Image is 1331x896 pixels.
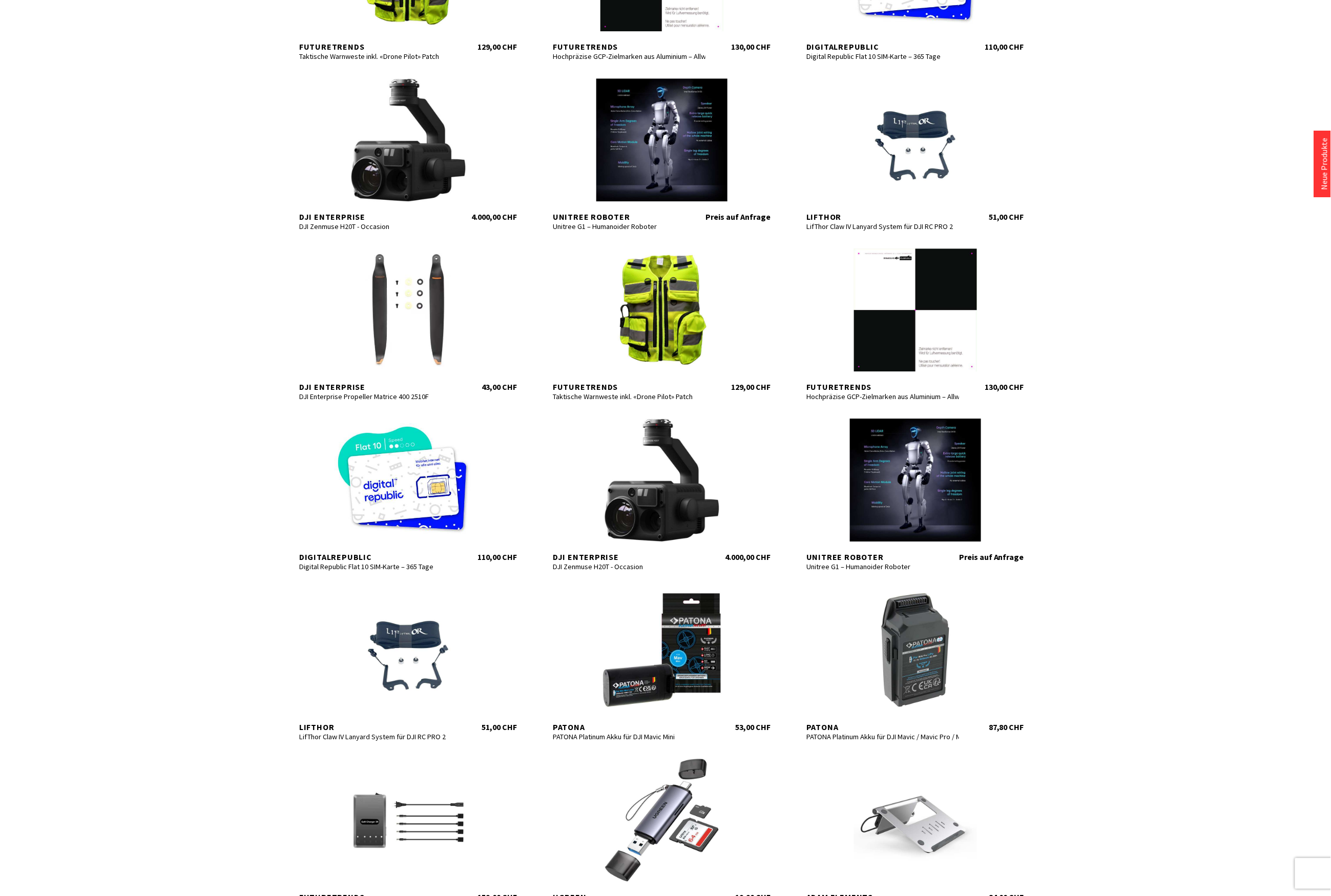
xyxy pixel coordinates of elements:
a: Futuretrends Hochpräzise GCP-Zielmarken aus Aluminium – Allwetter & Drohnen-kompatibel 130,00 CHF [796,248,1034,392]
div: Unitree Roboter [553,212,705,222]
div: Lifthor [806,212,959,222]
div: 129,00 CHF [477,41,517,52]
div: 110,00 CHF [985,41,1024,52]
div: DJI Enterprise [299,212,452,222]
div: digitalrepublic [806,41,959,52]
div: Taktische Warnweste inkl. «Drone Pilot» Patch [553,392,705,401]
div: 129,00 CHF [731,382,771,392]
div: Patona [553,722,705,732]
div: Unitree Roboter [806,552,959,562]
div: 130,00 CHF [985,382,1024,392]
div: 4.000,00 CHF [471,212,517,222]
div: Patona [806,722,959,732]
div: Lifthor [299,722,452,732]
div: PATONA Platinum Akku für DJI Mavic Mini [553,732,705,741]
div: LifThor Claw IV Lanyard System für DJI RC PRO 2 [806,222,959,231]
div: 51,00 CHF [482,722,517,732]
div: 51,00 CHF [989,212,1024,222]
div: Futuretrends [299,41,452,52]
div: 4.000,00 CHF [725,552,771,562]
div: 43,00 CHF [482,382,517,392]
div: DJI Enterprise Propeller Matrice 400 2510F [299,392,452,401]
a: Unitree Roboter Unitree G1 – Humanoider Roboter Preis auf Anfrage [543,78,781,222]
div: Preis auf Anfrage [959,552,1024,562]
div: DJI Enterprise [553,552,705,562]
div: 110,00 CHF [477,552,517,562]
div: Taktische Warnweste inkl. «Drone Pilot» Patch [299,52,452,61]
div: Digital Republic Flat 10 SIM-Karte – 365 Tage [806,52,959,61]
div: LifThor Claw IV Lanyard System für DJI RC PRO 2 [299,732,452,741]
div: DJI Zenmuse H20T - Occasion [553,562,705,571]
div: DJI Zenmuse H20T - Occasion [299,222,452,231]
div: Unitree G1 – Humanoider Roboter [553,222,705,231]
div: digitalrepublic [299,552,452,562]
a: digitalrepublic Digital Republic Flat 10 SIM-Karte – 365 Tage 110,00 CHF [289,419,527,562]
div: Futuretrends [553,41,705,52]
div: 87,80 CHF [989,722,1024,732]
a: DJI Enterprise DJI Zenmuse H20T - Occasion 4.000,00 CHF [289,78,527,222]
a: Patona PATONA Platinum Akku für DJI Mavic / Mavic Pro / Mavic Pro Platinum 87,80 CHF [796,589,1034,732]
div: PATONA Platinum Akku für DJI Mavic / Mavic Pro / Mavic Pro Platinum [806,732,959,741]
div: Unitree G1 – Humanoider Roboter [806,562,959,571]
a: Lifthor LifThor Claw IV Lanyard System für DJI RC PRO 2 51,00 CHF [289,589,527,732]
div: Futuretrends [806,382,959,392]
div: Hochpräzise GCP-Zielmarken aus Aluminium – Allwetter & Drohnen-kompatibel [553,52,705,61]
div: Hochpräzise GCP-Zielmarken aus Aluminium – Allwetter & Drohnen-kompatibel [806,392,959,401]
a: DJI Enterprise DJI Enterprise Propeller Matrice 400 2510F 43,00 CHF [289,248,527,392]
a: DJI Enterprise DJI Zenmuse H20T - Occasion 4.000,00 CHF [543,419,781,562]
div: 130,00 CHF [731,41,771,52]
a: Patona PATONA Platinum Akku für DJI Mavic Mini 53,00 CHF [543,589,781,732]
div: DJI Enterprise [299,382,452,392]
a: Neue Produkte [1319,138,1329,190]
div: Digital Republic Flat 10 SIM-Karte – 365 Tage [299,562,452,571]
a: Unitree Roboter Unitree G1 – Humanoider Roboter Preis auf Anfrage [796,419,1034,562]
div: Preis auf Anfrage [705,212,771,222]
div: Futuretrends [553,382,705,392]
a: Lifthor LifThor Claw IV Lanyard System für DJI RC PRO 2 51,00 CHF [796,78,1034,222]
a: Futuretrends Taktische Warnweste inkl. «Drone Pilot» Patch 129,00 CHF [543,248,781,392]
div: 53,00 CHF [735,722,771,732]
